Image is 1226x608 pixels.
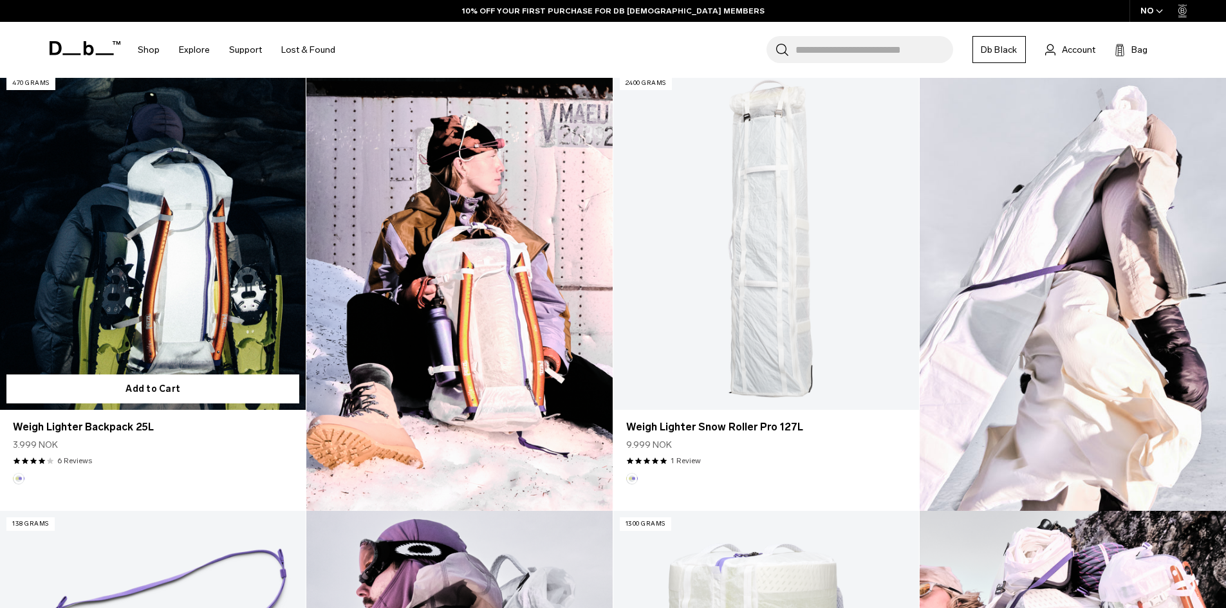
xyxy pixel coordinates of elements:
a: Lost & Found [281,27,335,73]
a: 10% OFF YOUR FIRST PURCHASE FOR DB [DEMOGRAPHIC_DATA] MEMBERS [462,5,765,17]
p: 138 grams [6,517,55,531]
span: Bag [1131,43,1147,57]
a: Explore [179,27,210,73]
p: 2400 grams [620,77,672,90]
a: Shop [138,27,160,73]
a: Weigh Lighter Snow Roller Pro 127L [626,419,906,435]
span: 9.999 NOK [626,438,672,452]
a: 1 reviews [671,455,701,466]
a: Account [1045,42,1095,57]
a: 6 reviews [57,455,92,466]
span: Account [1062,43,1095,57]
a: Weigh Lighter Snow Roller Pro 127L [613,70,919,410]
a: Weigh Lighter Backpack 25L [13,419,293,435]
button: Bag [1115,42,1147,57]
span: 3.999 NOK [13,438,58,452]
nav: Main Navigation [128,22,345,78]
button: Aurora [626,473,638,484]
button: Aurora [13,473,24,484]
img: Content block image [306,70,613,511]
p: 470 grams [6,77,55,90]
p: 1300 grams [620,517,671,531]
a: Db Black [972,36,1026,63]
button: Add to Cart [6,374,299,403]
a: Support [229,27,262,73]
img: Content block image [920,70,1226,511]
